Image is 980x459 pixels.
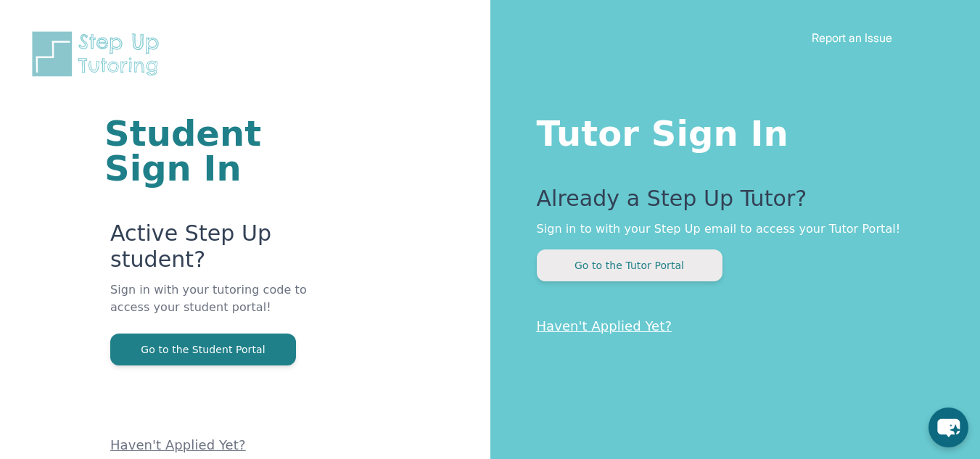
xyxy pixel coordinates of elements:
[928,408,968,447] button: chat-button
[110,342,296,356] a: Go to the Student Portal
[110,220,316,281] p: Active Step Up student?
[29,29,168,79] img: Step Up Tutoring horizontal logo
[537,318,672,334] a: Haven't Applied Yet?
[537,249,722,281] button: Go to the Tutor Portal
[537,220,923,238] p: Sign in to with your Step Up email to access your Tutor Portal!
[104,116,316,186] h1: Student Sign In
[537,110,923,151] h1: Tutor Sign In
[110,334,296,365] button: Go to the Student Portal
[537,258,722,272] a: Go to the Tutor Portal
[110,281,316,334] p: Sign in with your tutoring code to access your student portal!
[110,437,246,452] a: Haven't Applied Yet?
[812,30,892,45] a: Report an Issue
[537,186,923,220] p: Already a Step Up Tutor?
